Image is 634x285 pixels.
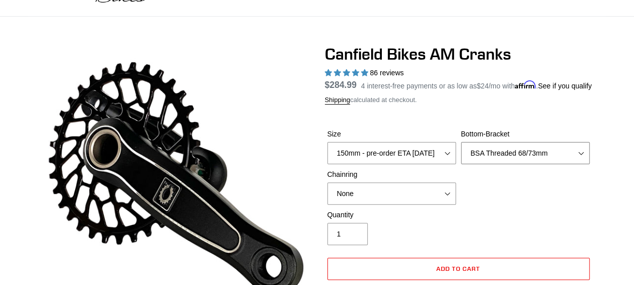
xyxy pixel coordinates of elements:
label: Quantity [327,210,456,220]
span: $24 [477,82,488,90]
div: calculated at checkout. [325,95,592,105]
span: Add to cart [436,265,480,272]
span: 86 reviews [370,69,404,77]
p: 4 interest-free payments or as low as /mo with . [361,78,592,91]
span: $284.99 [325,80,357,90]
span: Affirm [515,80,536,89]
label: Size [327,129,456,139]
button: Add to cart [327,258,590,280]
a: Shipping [325,96,351,105]
span: 4.97 stars [325,69,370,77]
label: Chainring [327,169,456,180]
a: See if you qualify - Learn more about Affirm Financing (opens in modal) [538,82,592,90]
label: Bottom-Bracket [461,129,590,139]
h1: Canfield Bikes AM Cranks [325,44,592,64]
